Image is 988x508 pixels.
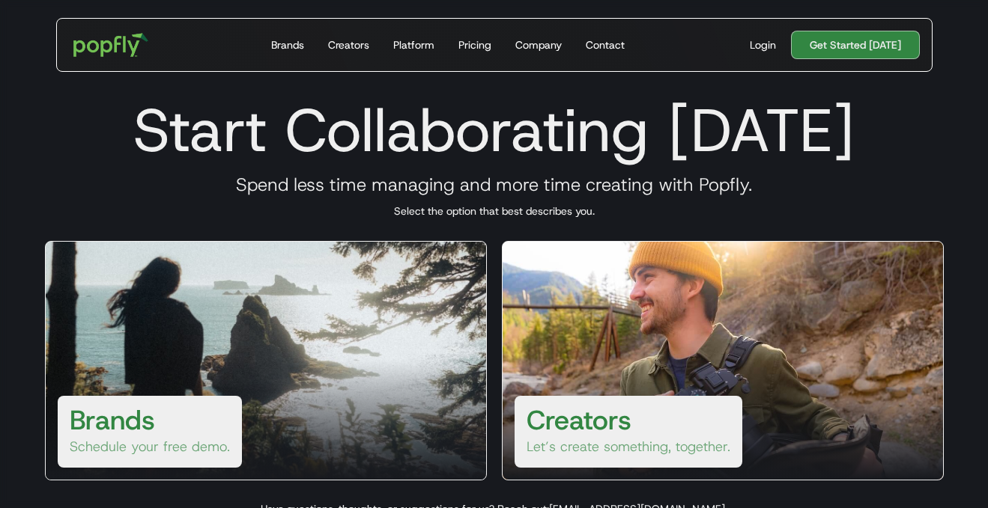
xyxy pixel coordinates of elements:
a: Creators [322,19,375,71]
a: Contact [580,19,631,71]
h3: Spend less time managing and more time creating with Popfly. [27,174,962,196]
div: Brands [271,37,304,52]
a: Company [509,19,568,71]
p: Schedule your free demo. [70,438,230,456]
a: home [63,22,160,67]
a: CreatorsLet’s create something, together. [502,241,944,480]
a: Platform [387,19,440,71]
a: Login [744,37,782,52]
div: Pricing [458,37,491,52]
p: Select the option that best describes you. [27,203,962,218]
div: Contact [586,37,625,52]
p: Let’s create something, together. [527,438,730,456]
h3: Creators [527,402,631,438]
a: Brands [265,19,310,71]
h1: Start Collaborating [DATE] [27,94,962,166]
div: Company [515,37,562,52]
a: Get Started [DATE] [791,31,920,59]
a: Pricing [452,19,497,71]
div: Login [750,37,776,52]
div: Creators [328,37,369,52]
h3: Brands [70,402,155,438]
div: Platform [393,37,434,52]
